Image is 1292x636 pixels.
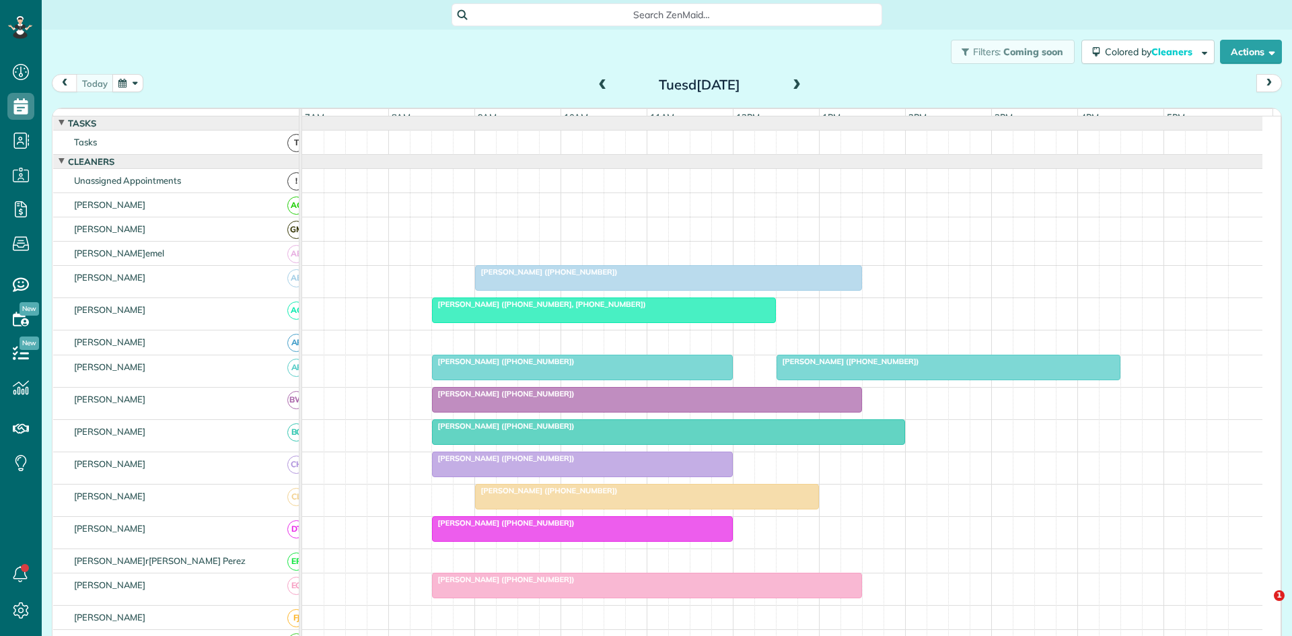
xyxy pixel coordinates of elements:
span: 8am [389,112,414,122]
span: [PERSON_NAME] [71,223,149,234]
span: Cleaners [1151,46,1194,58]
span: [PERSON_NAME] [71,458,149,469]
span: DT [287,520,306,538]
span: FJ [287,609,306,627]
span: CH [287,456,306,474]
span: [PERSON_NAME] ([PHONE_NUMBER]) [474,267,618,277]
span: [PERSON_NAME] ([PHONE_NUMBER]) [776,357,920,366]
span: [PERSON_NAME] [71,491,149,501]
span: 11am [647,112,678,122]
span: [PERSON_NAME] [71,579,149,590]
span: [PERSON_NAME]emel [71,248,167,258]
span: 12pm [733,112,762,122]
span: [PERSON_NAME] ([PHONE_NUMBER]) [431,518,575,528]
span: ! [287,172,306,190]
span: [PERSON_NAME] ([PHONE_NUMBER]) [431,357,575,366]
span: 1pm [820,112,843,122]
span: Colored by [1105,46,1197,58]
span: Tasks [65,118,99,129]
button: Colored byCleaners [1081,40,1215,64]
button: Actions [1220,40,1282,64]
span: BW [287,391,306,409]
span: New [20,302,39,316]
span: [PERSON_NAME] [71,361,149,372]
button: prev [52,74,77,92]
span: EP [287,553,306,571]
span: [PERSON_NAME] ([PHONE_NUMBER]) [431,575,575,584]
span: 4pm [1078,112,1102,122]
span: Coming soon [1003,46,1064,58]
span: 2pm [906,112,929,122]
span: 7am [302,112,327,122]
span: BC [287,423,306,441]
span: Cleaners [65,156,117,167]
span: AB [287,245,306,263]
iframe: Intercom live chat [1246,590,1279,623]
span: Tasks [71,137,100,147]
span: 5pm [1164,112,1188,122]
span: [PERSON_NAME] [71,272,149,283]
span: 9am [475,112,500,122]
span: [PERSON_NAME] [71,394,149,404]
span: Filters: [973,46,1001,58]
span: AF [287,359,306,377]
span: [PERSON_NAME] [71,304,149,315]
span: [PERSON_NAME] ([PHONE_NUMBER]) [431,454,575,463]
span: Unassigned Appointments [71,175,184,186]
span: [PERSON_NAME] [71,199,149,210]
span: [PERSON_NAME] ([PHONE_NUMBER]) [431,389,575,398]
span: AC [287,302,306,320]
span: [PERSON_NAME] [71,426,149,437]
button: today [76,74,114,92]
span: 3pm [992,112,1015,122]
span: [PERSON_NAME] [71,337,149,347]
span: CL [287,488,306,506]
span: AC [287,197,306,215]
span: GM [287,221,306,239]
span: T [287,134,306,152]
span: [PERSON_NAME]r[PERSON_NAME] Perez [71,555,248,566]
span: EG [287,577,306,595]
span: 1 [1274,590,1285,601]
span: 10am [561,112,591,122]
span: AB [287,269,306,287]
span: [PERSON_NAME] ([PHONE_NUMBER], [PHONE_NUMBER]) [431,299,647,309]
span: [PERSON_NAME] ([PHONE_NUMBER]) [431,421,575,431]
h2: Tuesd[DATE] [616,77,784,92]
span: New [20,337,39,350]
button: next [1256,74,1282,92]
span: [PERSON_NAME] [71,523,149,534]
span: [PERSON_NAME] ([PHONE_NUMBER]) [474,486,618,495]
span: AF [287,334,306,352]
span: [PERSON_NAME] [71,612,149,623]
